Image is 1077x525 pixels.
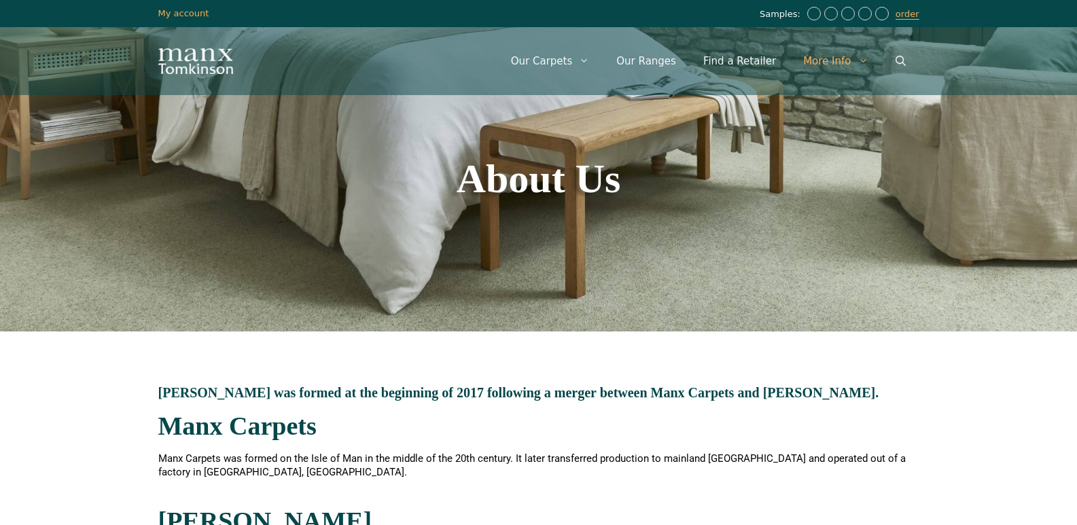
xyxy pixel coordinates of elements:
h1: About Us [7,158,1070,199]
a: Our Ranges [603,41,690,82]
a: order [896,9,919,20]
h3: [PERSON_NAME] was formed at the beginning of 2017 following a merger between Manx Carpets and [PE... [158,386,919,399]
span: Samples: [760,9,804,20]
a: More Info [790,41,881,82]
a: Open Search Bar [882,41,919,82]
h2: Manx Carpets [158,413,919,439]
nav: Primary [497,41,919,82]
span: Manx Carpets was formed on the Isle of Man in the middle of the 20th century. It later transferre... [158,452,906,478]
img: Manx Tomkinson [158,48,233,74]
a: Find a Retailer [690,41,790,82]
a: My account [158,8,209,18]
a: Our Carpets [497,41,603,82]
